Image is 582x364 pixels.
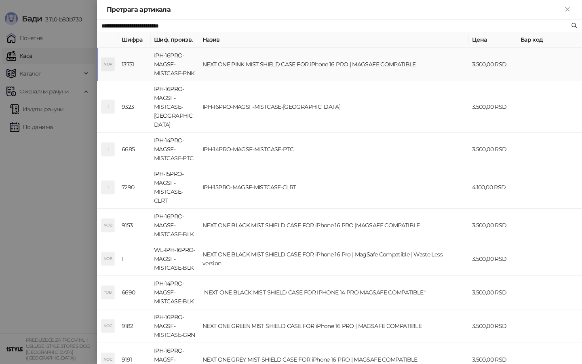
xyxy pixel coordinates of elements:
[469,48,517,81] td: 3.500,00 RSD
[469,166,517,209] td: 4.100,00 RSD
[469,81,517,133] td: 3.500,00 RSD
[151,81,199,133] td: IPH-16PRO-MAGSF-MISTCASE-[GEOGRAPHIC_DATA]
[469,309,517,343] td: 3.500,00 RSD
[101,100,114,113] div: I
[199,133,469,166] td: IPH-14PRO-MAGSF-MISTCASE-PTC
[151,209,199,242] td: IPH-16PRO-MAGSF-MISTCASE-BLK
[199,276,469,309] td: "NEXT ONE BLACK MIST SHIELD CASE FOR IPHONE 14 PRO MAGSAFE COMPATIBLE"
[517,32,582,48] th: Бар код
[118,32,151,48] th: Шифра
[199,32,469,48] th: Назив
[151,166,199,209] td: IPH-15PRO-MAGSF-MISTCASE-CLRT
[469,276,517,309] td: 3.500,00 RSD
[563,5,572,15] button: Close
[118,166,151,209] td: 7290
[101,286,114,299] div: "OB
[199,48,469,81] td: NEXT ONE PINK MIST SHIELD CASE FOR iPhone 16 PRO | MAGSAFE COMPATIBLE
[101,143,114,156] div: I
[101,320,114,332] div: NOG
[118,309,151,343] td: 9182
[469,242,517,276] td: 3.500,00 RSD
[101,252,114,265] div: NOB
[151,242,199,276] td: WL-IPH-16PRO-MAGSF-MISTCASE-BLK
[199,309,469,343] td: NEXT ONE GREEN MIST SHIELD CASE FOR iPhone 16 PRO | MAGSAFE COMPATIBLE
[469,209,517,242] td: 3.500,00 RSD
[118,276,151,309] td: 6690
[469,32,517,48] th: Цена
[151,309,199,343] td: IPH-16PRO-MAGSF-MISTCASE-GRN
[107,5,563,15] div: Претрага артикала
[101,219,114,232] div: NOB
[118,48,151,81] td: 13751
[199,209,469,242] td: NEXT ONE BLACK MIST SHIELD CASE FOR iPhone 16 PRO |MAGSAFE COMPATIBLE
[118,242,151,276] td: 1
[151,48,199,81] td: IPH-16PRO-MAGSF-MISTCASE-PNK
[199,81,469,133] td: IPH-16PRO-MAGSF-MISTCASE-[GEOGRAPHIC_DATA]
[199,242,469,276] td: NEXT ONE BLACK MIST SHIELD CASE FOR iPhone 16 Pro | MagSafe Compatible | Waste Less version
[101,181,114,194] div: I
[469,133,517,166] td: 3.500,00 RSD
[118,81,151,133] td: 9323
[151,133,199,166] td: IPH-14PRO-MAGSF-MISTCASE-PTC
[151,32,199,48] th: Шиф. произв.
[151,276,199,309] td: IPH-14PRO-MAGSF-MISTCASE-BLK
[118,133,151,166] td: 6685
[199,166,469,209] td: IPH-15PRO-MAGSF-MISTCASE-CLRT
[101,58,114,71] div: NOP
[118,209,151,242] td: 9153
